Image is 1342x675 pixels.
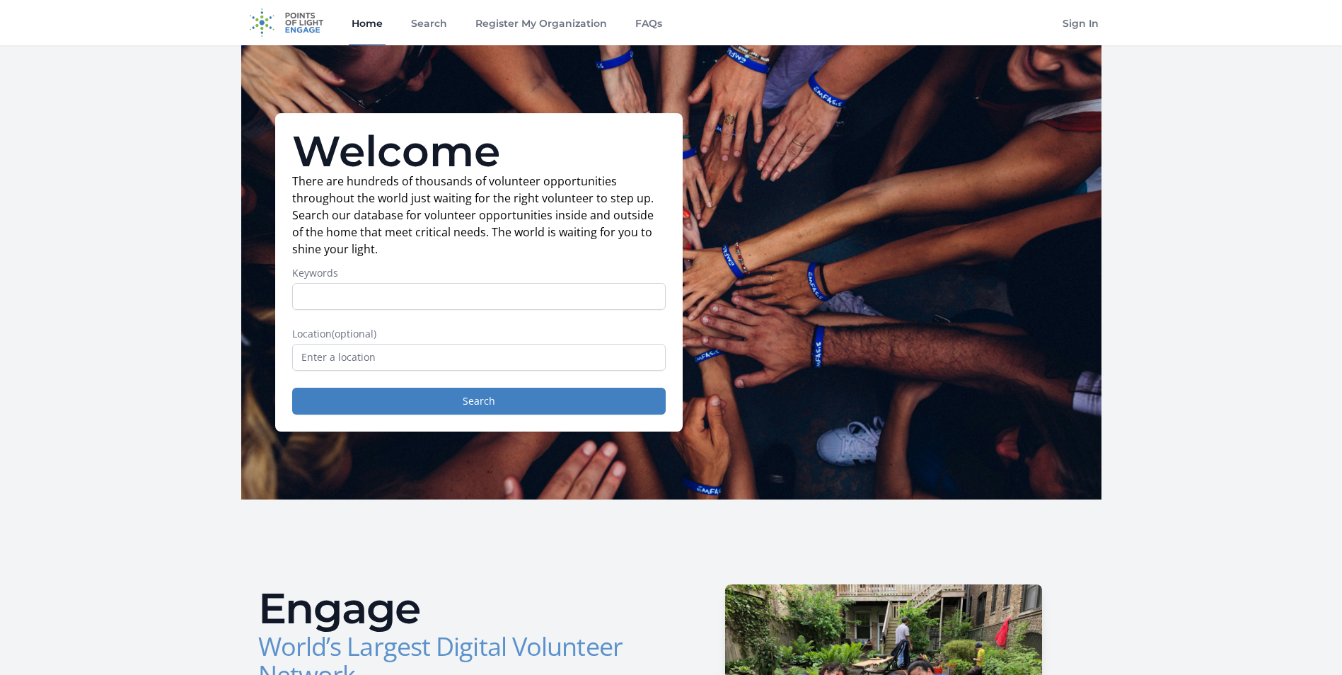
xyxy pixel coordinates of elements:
[292,388,666,415] button: Search
[292,344,666,371] input: Enter a location
[292,266,666,280] label: Keywords
[258,587,660,630] h2: Engage
[292,173,666,258] p: There are hundreds of thousands of volunteer opportunities throughout the world just waiting for ...
[292,130,666,173] h1: Welcome
[332,327,376,340] span: (optional)
[292,327,666,341] label: Location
